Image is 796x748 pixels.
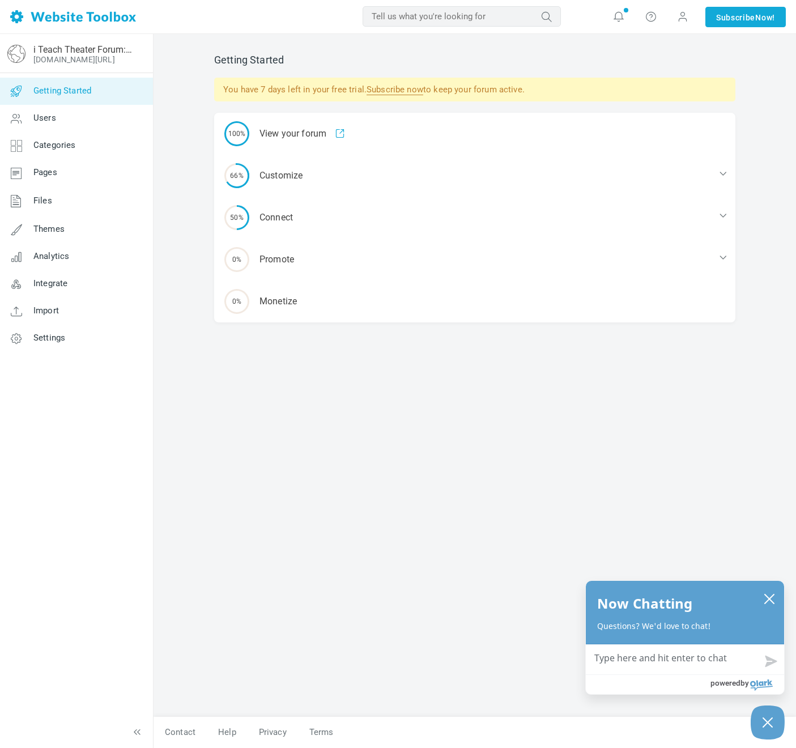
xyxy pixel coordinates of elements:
a: Privacy [248,722,298,742]
a: 0% Monetize [214,280,735,322]
a: 100% View your forum [214,113,735,155]
a: Help [207,722,248,742]
a: Subscribe now [367,84,423,95]
a: SubscribeNow! [705,7,786,27]
img: globe-icon.png [7,45,25,63]
p: Questions? We'd love to chat! [597,620,773,632]
span: Themes [33,224,65,234]
div: You have 7 days left in your free trial. to keep your forum active. [214,78,735,101]
h2: Now Chatting [597,592,692,615]
span: powered [710,675,740,690]
div: View your forum [214,113,735,155]
div: Monetize [214,280,735,322]
span: Integrate [33,278,67,288]
span: Getting Started [33,86,91,96]
div: Promote [214,239,735,280]
span: Categories [33,140,76,150]
span: Settings [33,333,65,343]
a: i Teach Theater Forum: Connect & Collaborate [33,44,132,55]
button: Send message [756,648,784,674]
span: 0% [224,247,249,272]
div: olark chatbox [585,580,785,695]
span: 66% [224,163,249,188]
input: Tell us what you're looking for [363,6,561,27]
a: Contact [154,722,207,742]
div: Customize [214,155,735,197]
button: Close Chatbox [751,705,785,739]
span: Pages [33,167,57,177]
span: Files [33,195,52,206]
span: Import [33,305,59,316]
span: Users [33,113,56,123]
span: 100% [224,121,249,146]
span: Now! [755,11,775,24]
button: close chatbox [760,590,778,606]
span: 0% [224,289,249,314]
span: Analytics [33,251,69,261]
a: Powered by Olark [710,675,784,694]
div: Connect [214,197,735,239]
a: Terms [298,722,345,742]
a: [DOMAIN_NAME][URL] [33,55,115,64]
span: 50% [224,205,249,230]
h2: Getting Started [214,54,735,66]
span: by [740,675,749,690]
